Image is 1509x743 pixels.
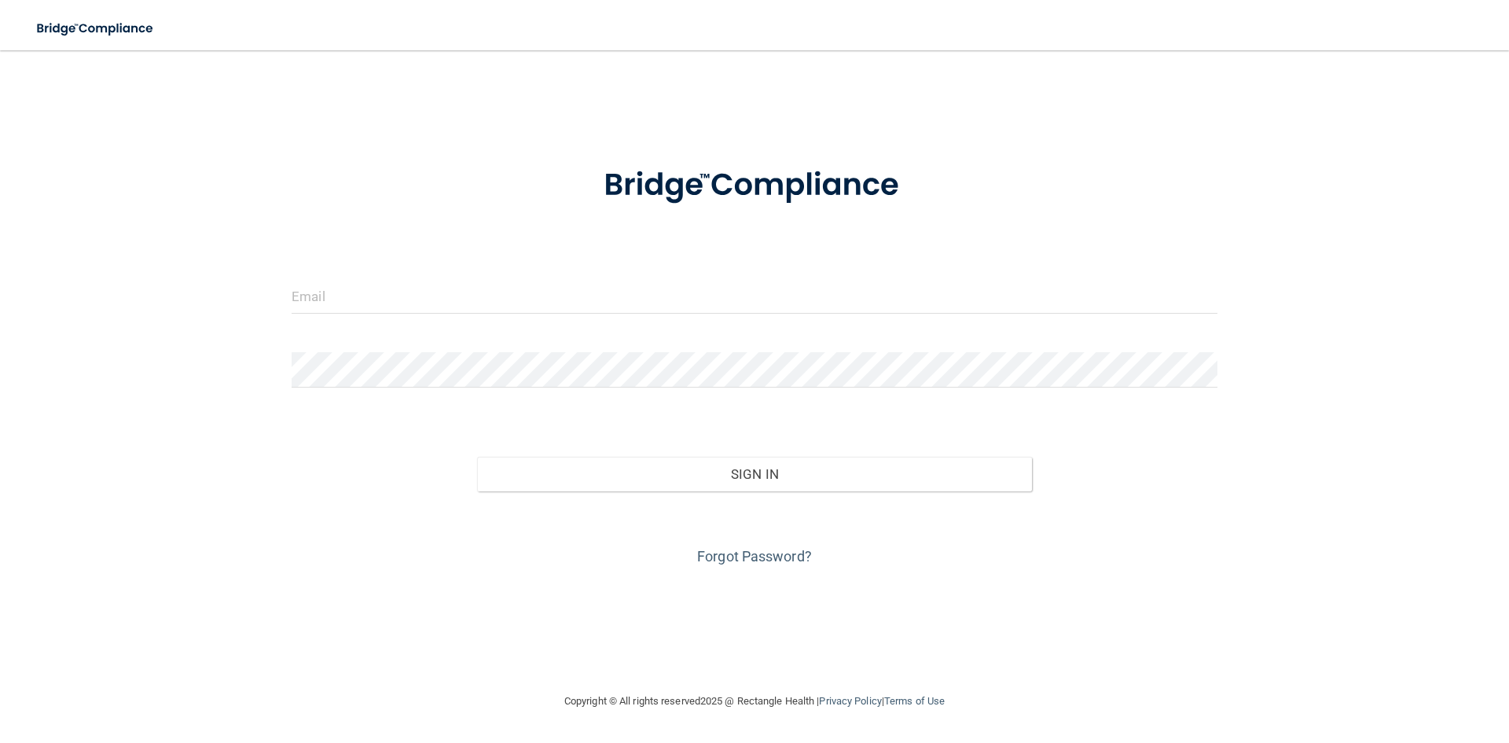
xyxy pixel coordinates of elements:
[697,548,812,565] a: Forgot Password?
[884,695,945,707] a: Terms of Use
[292,278,1217,314] input: Email
[819,695,881,707] a: Privacy Policy
[24,13,168,45] img: bridge_compliance_login_screen.278c3ca4.svg
[468,676,1041,726] div: Copyright © All rights reserved 2025 @ Rectangle Health | |
[477,457,1033,491] button: Sign In
[571,145,938,226] img: bridge_compliance_login_screen.278c3ca4.svg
